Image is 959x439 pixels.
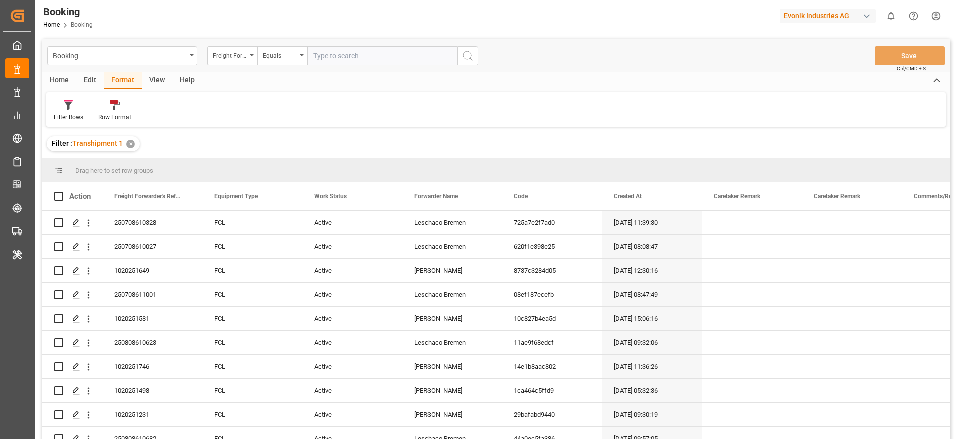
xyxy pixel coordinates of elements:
[202,259,302,282] div: FCL
[302,307,402,330] div: Active
[402,379,502,402] div: [PERSON_NAME]
[98,113,131,122] div: Row Format
[602,235,702,258] div: [DATE] 08:08:47
[780,9,876,23] div: Evonik Industries AG
[42,283,102,307] div: Press SPACE to select this row.
[502,307,602,330] div: 10c827b4ea5d
[502,283,602,306] div: 08ef187ecefb
[172,72,202,89] div: Help
[114,193,181,200] span: Freight Forwarder's Reference No.
[202,379,302,402] div: FCL
[602,403,702,426] div: [DATE] 09:30:19
[402,307,502,330] div: [PERSON_NAME]
[42,331,102,355] div: Press SPACE to select this row.
[514,193,528,200] span: Code
[102,211,202,234] div: 250708610328
[602,259,702,282] div: [DATE] 12:30:16
[402,403,502,426] div: [PERSON_NAME]
[102,235,202,258] div: 250708610027
[202,211,302,234] div: FCL
[42,307,102,331] div: Press SPACE to select this row.
[102,355,202,378] div: 1020251746
[42,235,102,259] div: Press SPACE to select this row.
[780,6,880,25] button: Evonik Industries AG
[213,49,247,60] div: Freight Forwarder's Reference No.
[880,5,902,27] button: show 0 new notifications
[72,139,123,147] span: Transhipment 1
[602,355,702,378] div: [DATE] 11:36:26
[307,46,457,65] input: Type to search
[897,65,926,72] span: Ctrl/CMD + S
[202,331,302,354] div: FCL
[263,49,297,60] div: Equals
[902,5,925,27] button: Help Center
[302,355,402,378] div: Active
[614,193,642,200] span: Created At
[47,46,197,65] button: open menu
[53,49,186,61] div: Booking
[602,283,702,306] div: [DATE] 08:47:49
[302,235,402,258] div: Active
[202,403,302,426] div: FCL
[42,211,102,235] div: Press SPACE to select this row.
[102,307,202,330] div: 1020251581
[602,307,702,330] div: [DATE] 15:06:16
[42,403,102,427] div: Press SPACE to select this row.
[54,113,83,122] div: Filter Rows
[102,259,202,282] div: 1020251649
[104,72,142,89] div: Format
[202,283,302,306] div: FCL
[457,46,478,65] button: search button
[602,379,702,402] div: [DATE] 05:32:36
[102,283,202,306] div: 250708611001
[257,46,307,65] button: open menu
[214,193,258,200] span: Equipment Type
[402,211,502,234] div: Leschaco Bremen
[875,46,945,65] button: Save
[202,355,302,378] div: FCL
[52,139,72,147] span: Filter :
[42,379,102,403] div: Press SPACE to select this row.
[502,211,602,234] div: 725a7e2f7ad0
[202,307,302,330] div: FCL
[502,331,602,354] div: 11ae9f68edcf
[302,211,402,234] div: Active
[43,21,60,28] a: Home
[69,192,91,201] div: Action
[42,72,76,89] div: Home
[302,379,402,402] div: Active
[43,4,93,19] div: Booking
[502,403,602,426] div: 29bafabd9440
[75,167,153,174] span: Drag here to set row groups
[207,46,257,65] button: open menu
[102,379,202,402] div: 1020251498
[302,403,402,426] div: Active
[402,283,502,306] div: Leschaco Bremen
[402,235,502,258] div: Leschaco Bremen
[502,235,602,258] div: 620f1e398e25
[76,72,104,89] div: Edit
[414,193,458,200] span: Forwarder Name
[602,211,702,234] div: [DATE] 11:39:30
[302,283,402,306] div: Active
[714,193,760,200] span: Caretaker Remark
[142,72,172,89] div: View
[126,140,135,148] div: ✕
[402,259,502,282] div: [PERSON_NAME]
[102,403,202,426] div: 1020251231
[42,259,102,283] div: Press SPACE to select this row.
[402,331,502,354] div: Leschaco Bremen
[102,331,202,354] div: 250808610623
[502,355,602,378] div: 14e1b8aac802
[602,331,702,354] div: [DATE] 09:32:06
[302,331,402,354] div: Active
[502,379,602,402] div: 1ca464c5ffd9
[402,355,502,378] div: [PERSON_NAME]
[314,193,347,200] span: Work Status
[814,193,860,200] span: Caretaker Remark
[302,259,402,282] div: Active
[502,259,602,282] div: 8737c3284d05
[42,355,102,379] div: Press SPACE to select this row.
[202,235,302,258] div: FCL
